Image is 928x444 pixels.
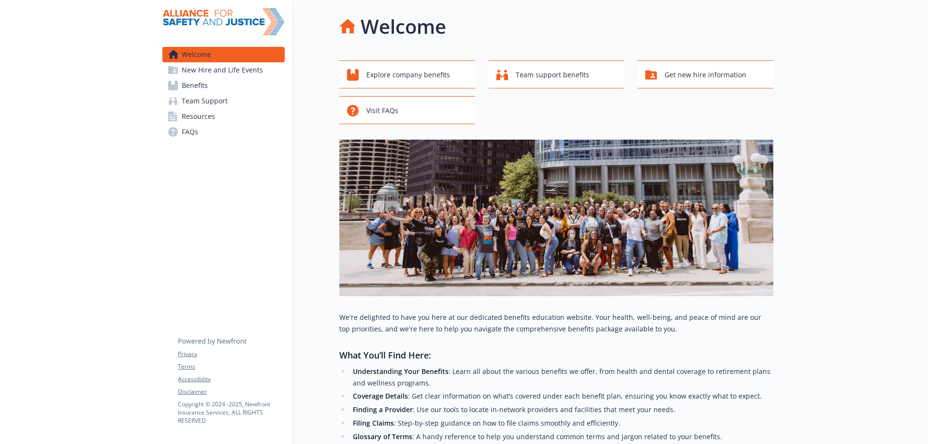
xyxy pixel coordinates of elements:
a: Welcome [162,47,285,62]
a: Accessibility [178,375,284,384]
strong: Coverage Details [353,391,408,401]
span: Explore company benefits [366,66,450,84]
span: Get new hire information [665,66,746,84]
span: Welcome [182,47,211,62]
li: : Step-by-step guidance on how to file claims smoothly and efficiently. [350,417,773,429]
img: overview page banner [339,140,773,296]
a: New Hire and Life Events [162,62,285,78]
h1: Welcome [361,12,446,41]
a: Benefits [162,78,285,93]
a: Privacy [178,350,284,358]
span: FAQs [182,124,198,140]
a: Disclaimer [178,387,284,396]
a: FAQs [162,124,285,140]
span: Visit FAQs [366,101,398,120]
h3: What You’ll Find Here: [339,348,773,362]
button: Explore company benefits [339,60,475,88]
a: Terms [178,362,284,371]
p: Copyright © 2024 - 2025 , Newfront Insurance Services, ALL RIGHTS RESERVED [178,400,284,425]
li: : A handy reference to help you understand common terms and jargon related to your benefits. [350,431,773,443]
a: Resources [162,109,285,124]
span: Resources [182,109,215,124]
span: Team support benefits [516,66,589,84]
strong: Understanding Your Benefits [353,367,449,376]
strong: Finding a Provider [353,405,413,414]
li: : Get clear information on what’s covered under each benefit plan, ensuring you know exactly what... [350,390,773,402]
li: : Use our tools to locate in-network providers and facilities that meet your needs. [350,404,773,415]
strong: Glossary of Terms [353,432,412,441]
a: Team Support [162,93,285,109]
span: New Hire and Life Events [182,62,263,78]
button: Get new hire information [638,60,773,88]
span: Benefits [182,78,208,93]
span: Team Support [182,93,228,109]
strong: Filing Claims [353,418,394,428]
li: : Learn all about the various benefits we offer, from health and dental coverage to retirement pl... [350,366,773,389]
button: Visit FAQs [339,96,475,124]
button: Team support benefits [489,60,624,88]
p: We're delighted to have you here at our dedicated benefits education website. Your health, well-b... [339,312,773,335]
